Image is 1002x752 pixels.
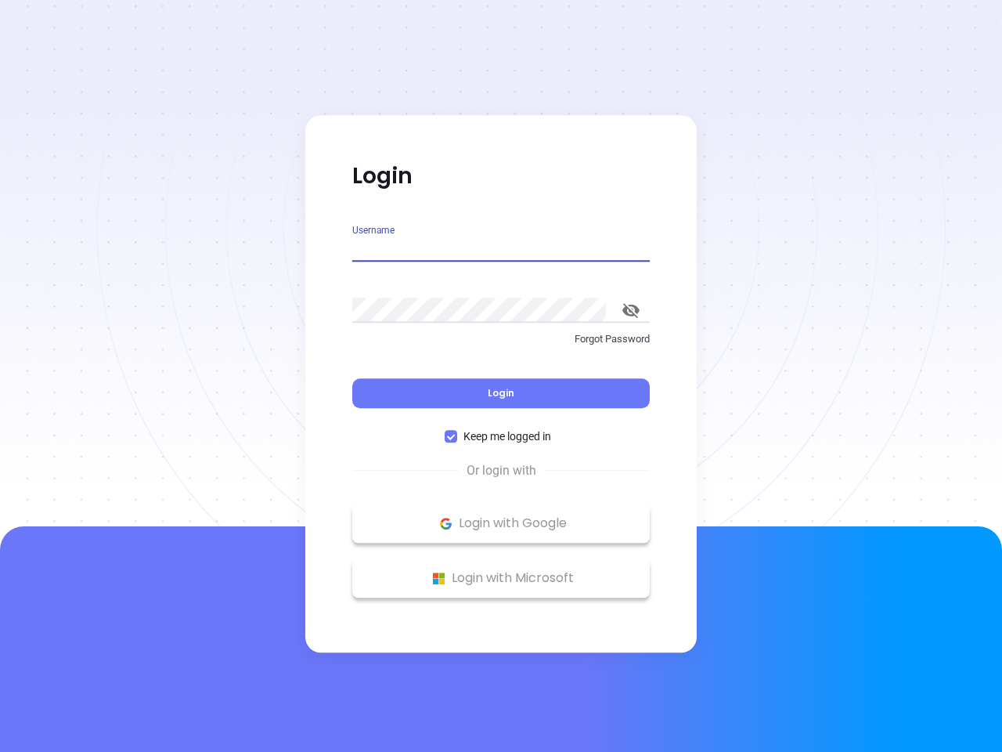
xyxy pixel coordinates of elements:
[488,386,514,399] span: Login
[352,162,650,190] p: Login
[352,331,650,347] p: Forgot Password
[429,569,449,588] img: Microsoft Logo
[352,504,650,543] button: Google Logo Login with Google
[436,514,456,533] img: Google Logo
[457,428,557,445] span: Keep me logged in
[459,461,544,480] span: Or login with
[352,378,650,408] button: Login
[352,559,650,598] button: Microsoft Logo Login with Microsoft
[360,512,642,535] p: Login with Google
[612,291,650,329] button: toggle password visibility
[352,331,650,360] a: Forgot Password
[360,566,642,590] p: Login with Microsoft
[352,226,395,235] label: Username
